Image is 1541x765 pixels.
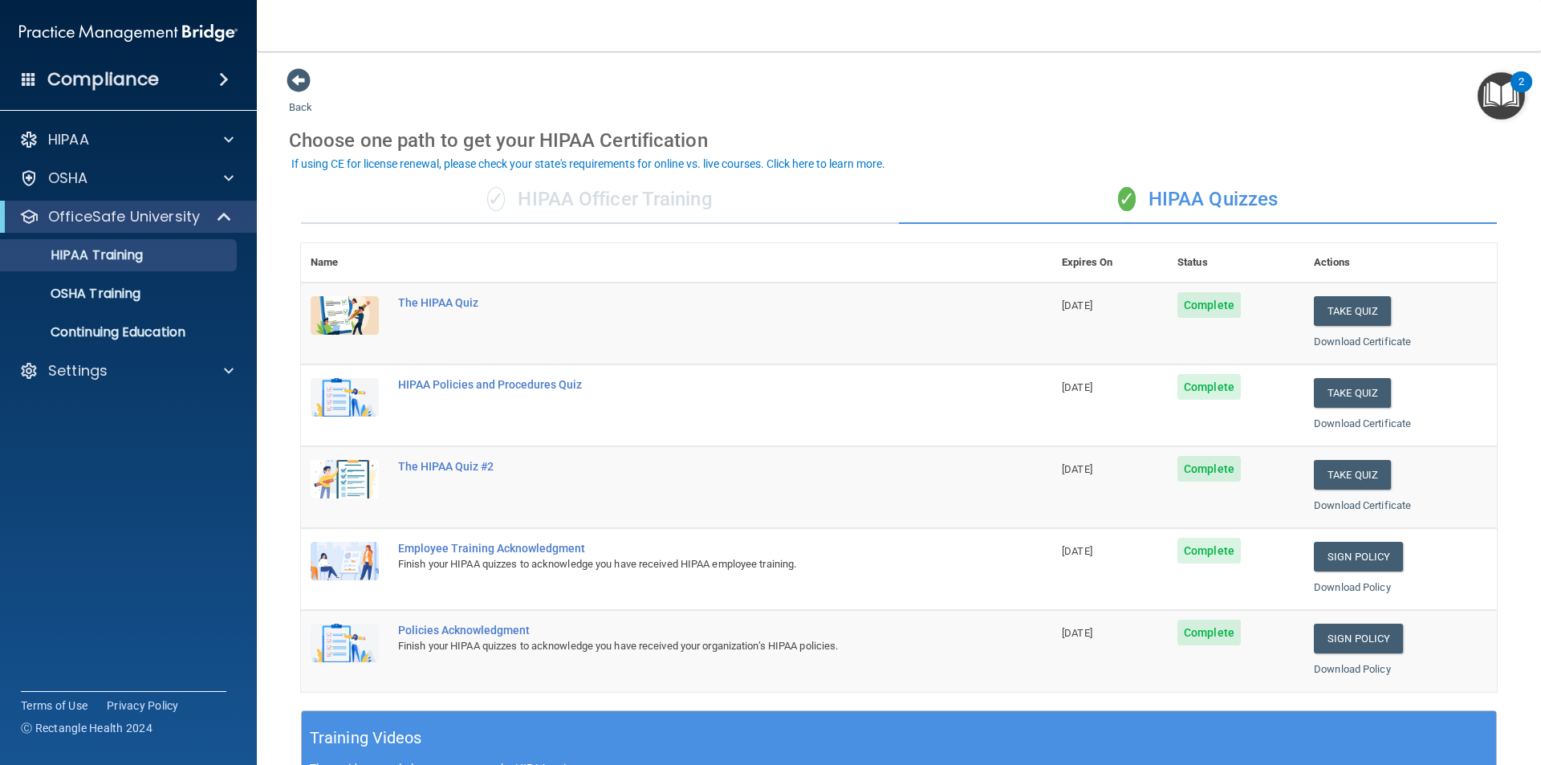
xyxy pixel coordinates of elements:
p: OfficeSafe University [48,207,200,226]
button: Take Quiz [1314,296,1391,326]
div: Finish your HIPAA quizzes to acknowledge you have received your organization’s HIPAA policies. [398,637,972,656]
th: Name [301,243,388,283]
span: Complete [1177,538,1241,564]
div: HIPAA Quizzes [899,176,1497,224]
button: Take Quiz [1314,378,1391,408]
span: [DATE] [1062,463,1092,475]
a: Terms of Use [21,698,87,714]
img: PMB logo [19,17,238,49]
a: Download Certificate [1314,499,1411,511]
h4: Compliance [47,68,159,91]
span: Complete [1177,374,1241,400]
a: Sign Policy [1314,542,1403,572]
th: Actions [1304,243,1497,283]
div: HIPAA Policies and Procedures Quiz [398,378,972,391]
div: Policies Acknowledgment [398,624,972,637]
div: HIPAA Officer Training [301,176,899,224]
button: If using CE for license renewal, please check your state's requirements for online vs. live cours... [289,156,888,172]
a: Download Policy [1314,581,1391,593]
button: Open Resource Center, 2 new notifications [1478,72,1525,120]
a: HIPAA [19,130,234,149]
span: ✓ [487,187,505,211]
a: OSHA [19,169,234,188]
p: Settings [48,361,108,380]
h5: Training Videos [310,724,422,752]
a: OfficeSafe University [19,207,233,226]
span: Complete [1177,620,1241,645]
div: The HIPAA Quiz [398,296,972,309]
th: Status [1168,243,1304,283]
a: Download Policy [1314,663,1391,675]
p: HIPAA [48,130,89,149]
span: Ⓒ Rectangle Health 2024 [21,720,152,736]
a: Download Certificate [1314,336,1411,348]
span: [DATE] [1062,627,1092,639]
span: Complete [1177,292,1241,318]
span: [DATE] [1062,545,1092,557]
th: Expires On [1052,243,1168,283]
div: Finish your HIPAA quizzes to acknowledge you have received HIPAA employee training. [398,555,972,574]
p: HIPAA Training [10,247,143,263]
a: Settings [19,361,234,380]
p: OSHA [48,169,88,188]
span: ✓ [1118,187,1136,211]
span: [DATE] [1062,381,1092,393]
button: Take Quiz [1314,460,1391,490]
span: Complete [1177,456,1241,482]
a: Sign Policy [1314,624,1403,653]
div: 2 [1519,82,1524,103]
div: Choose one path to get your HIPAA Certification [289,117,1509,164]
div: Employee Training Acknowledgment [398,542,972,555]
a: Privacy Policy [107,698,179,714]
p: Continuing Education [10,324,230,340]
div: If using CE for license renewal, please check your state's requirements for online vs. live cours... [291,158,885,169]
span: [DATE] [1062,299,1092,311]
div: The HIPAA Quiz #2 [398,460,972,473]
p: OSHA Training [10,286,140,302]
a: Back [289,82,312,113]
a: Download Certificate [1314,417,1411,429]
